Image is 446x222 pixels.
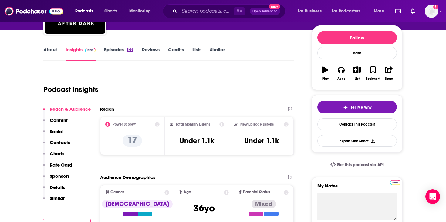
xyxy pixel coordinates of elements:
[269,4,280,9] span: New
[50,184,65,190] p: Details
[337,77,345,81] div: Apps
[333,62,349,84] button: Apps
[332,7,361,15] span: For Podcasters
[104,47,133,61] a: Episodes133
[123,135,142,147] p: 17
[192,47,201,61] a: Lists
[240,122,274,126] h2: New Episode Listens
[100,106,114,112] h2: Reach
[43,85,98,94] h1: Podcast Insights
[50,195,65,201] p: Similar
[317,31,397,44] button: Follow
[425,5,438,18] button: Show profile menu
[180,136,214,145] h3: Under 1.1k
[322,77,329,81] div: Play
[326,157,389,172] a: Get this podcast via API
[317,135,397,147] button: Export One-Sheet
[43,47,57,61] a: About
[328,6,370,16] button: open menu
[408,6,417,16] a: Show notifications dropdown
[244,136,279,145] h3: Under 1.1k
[50,106,91,112] p: Reach & Audience
[100,174,155,180] h2: Audience Demographics
[127,48,133,52] div: 133
[393,6,403,16] a: Show notifications dropdown
[243,190,270,194] span: Parental Status
[43,162,72,173] button: Rate Card
[43,117,68,129] button: Content
[433,5,438,9] svg: Add a profile image
[75,7,93,15] span: Podcasts
[43,184,65,196] button: Details
[355,77,360,81] div: List
[104,7,117,15] span: Charts
[317,183,397,193] label: My Notes
[50,129,63,134] p: Social
[168,4,291,18] div: Search podcasts, credits, & more...
[381,62,397,84] button: Share
[50,140,70,145] p: Contacts
[337,162,384,167] span: Get this podcast via API
[252,10,278,13] span: Open Advanced
[125,6,159,16] button: open menu
[365,62,381,84] button: Bookmark
[425,5,438,18] span: Logged in as chardin
[370,6,392,16] button: open menu
[193,202,215,214] span: 36 yo
[425,189,440,204] div: Open Intercom Messenger
[71,6,101,16] button: open menu
[142,47,160,61] a: Reviews
[50,151,64,156] p: Charts
[298,7,322,15] span: For Business
[293,6,329,16] button: open menu
[179,6,234,16] input: Search podcasts, credits, & more...
[374,7,384,15] span: More
[129,7,151,15] span: Monitoring
[50,162,72,168] p: Rate Card
[43,140,70,151] button: Contacts
[252,200,276,208] div: Mixed
[390,179,400,185] a: Pro website
[317,62,333,84] button: Play
[50,173,70,179] p: Sponsors
[317,101,397,113] button: tell me why sparkleTell Me Why
[110,190,124,194] span: Gender
[43,151,64,162] button: Charts
[43,129,63,140] button: Social
[43,195,65,207] button: Similar
[184,190,191,194] span: Age
[43,106,91,117] button: Reach & Audience
[234,7,245,15] span: ⌘ K
[385,77,393,81] div: Share
[102,200,173,208] div: [DEMOGRAPHIC_DATA]
[366,77,380,81] div: Bookmark
[100,6,121,16] a: Charts
[317,118,397,130] a: Contact This Podcast
[66,47,96,61] a: InsightsPodchaser Pro
[425,5,438,18] img: User Profile
[317,47,397,59] div: Rate
[349,62,365,84] button: List
[176,122,210,126] h2: Total Monthly Listens
[168,47,184,61] a: Credits
[43,173,70,184] button: Sponsors
[50,117,68,123] p: Content
[250,8,280,15] button: Open AdvancedNew
[210,47,225,61] a: Similar
[390,180,400,185] img: Podchaser Pro
[350,105,371,110] span: Tell Me Why
[113,122,136,126] h2: Power Score™
[5,5,63,17] img: Podchaser - Follow, Share and Rate Podcasts
[343,105,348,110] img: tell me why sparkle
[85,48,96,52] img: Podchaser Pro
